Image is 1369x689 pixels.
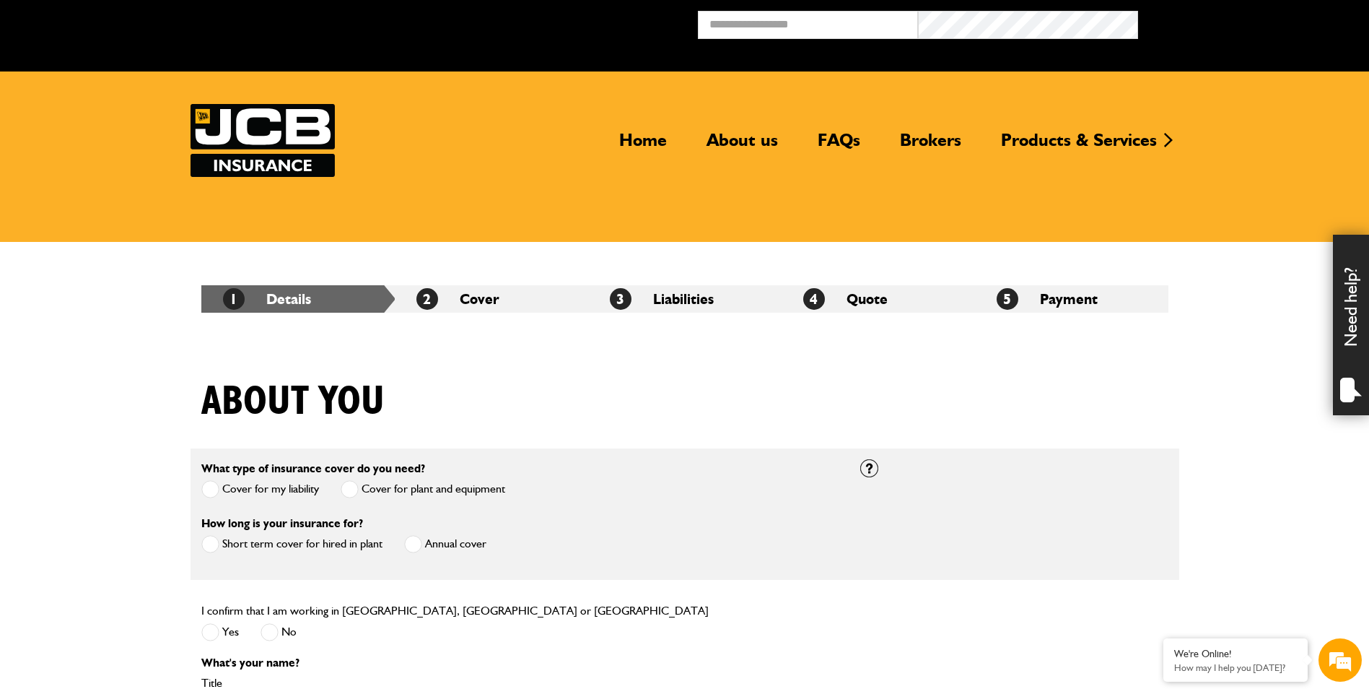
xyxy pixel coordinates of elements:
[1138,11,1358,33] button: Broker Login
[261,623,297,641] label: No
[782,285,975,313] li: Quote
[588,285,782,313] li: Liabilities
[395,285,588,313] li: Cover
[608,129,678,162] a: Home
[416,288,438,310] span: 2
[1174,662,1297,673] p: How may I help you today?
[201,605,709,617] label: I confirm that I am working in [GEOGRAPHIC_DATA], [GEOGRAPHIC_DATA] or [GEOGRAPHIC_DATA]
[191,104,335,177] a: JCB Insurance Services
[341,480,505,498] label: Cover for plant and equipment
[201,623,239,641] label: Yes
[997,288,1018,310] span: 5
[201,535,382,553] label: Short term cover for hired in plant
[201,463,425,474] label: What type of insurance cover do you need?
[1174,648,1297,660] div: We're Online!
[803,288,825,310] span: 4
[201,285,395,313] li: Details
[696,129,789,162] a: About us
[191,104,335,177] img: JCB Insurance Services logo
[975,285,1168,313] li: Payment
[201,677,839,689] label: Title
[889,129,972,162] a: Brokers
[807,129,871,162] a: FAQs
[201,378,385,426] h1: About you
[201,657,839,669] p: What's your name?
[404,535,486,553] label: Annual cover
[1333,235,1369,415] div: Need help?
[201,518,363,529] label: How long is your insurance for?
[223,288,245,310] span: 1
[201,480,319,498] label: Cover for my liability
[990,129,1168,162] a: Products & Services
[610,288,631,310] span: 3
